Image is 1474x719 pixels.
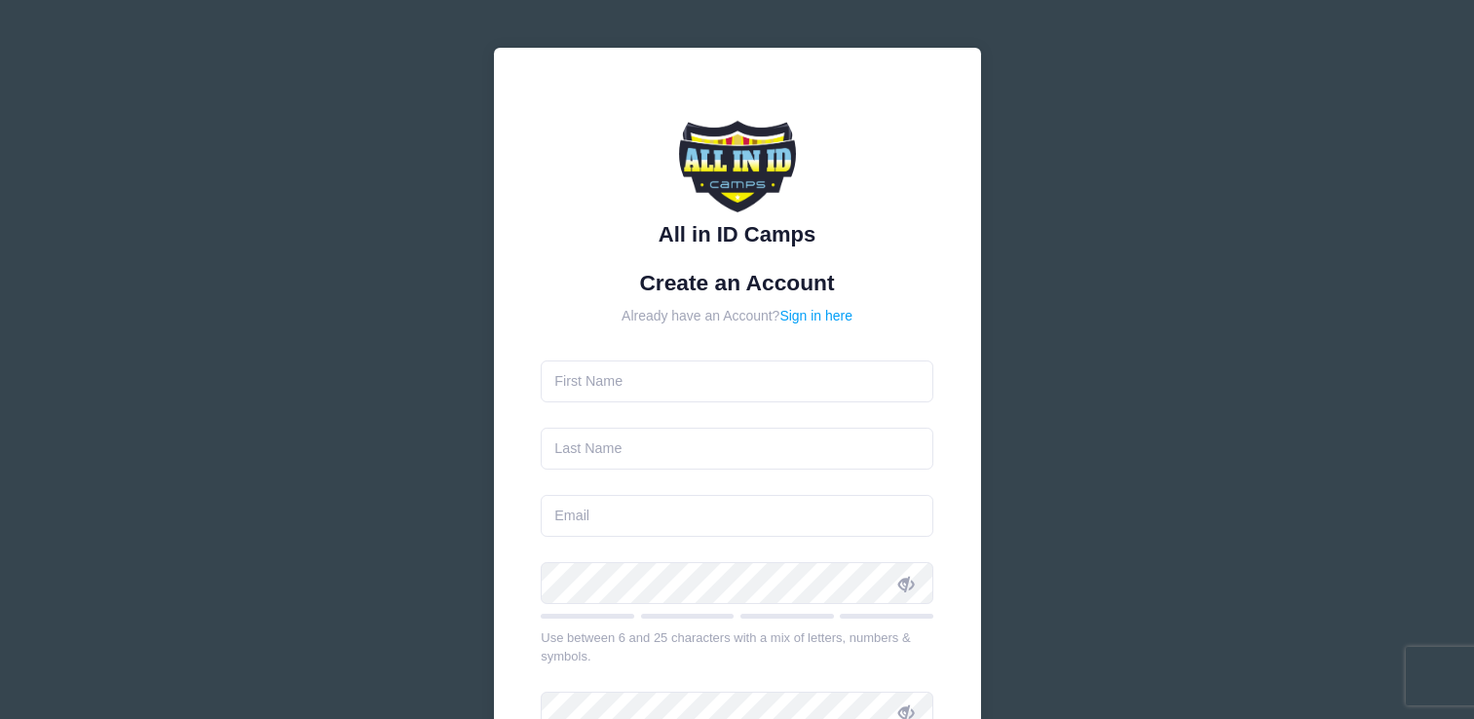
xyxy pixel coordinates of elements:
div: Use between 6 and 25 characters with a mix of letters, numbers & symbols. [541,628,933,666]
img: All in ID Camps [679,95,796,212]
a: Sign in here [779,308,852,323]
h1: Create an Account [541,270,933,296]
div: Already have an Account? [541,306,933,326]
div: All in ID Camps [541,218,933,250]
input: First Name [541,360,933,402]
input: Email [541,495,933,537]
input: Last Name [541,428,933,470]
